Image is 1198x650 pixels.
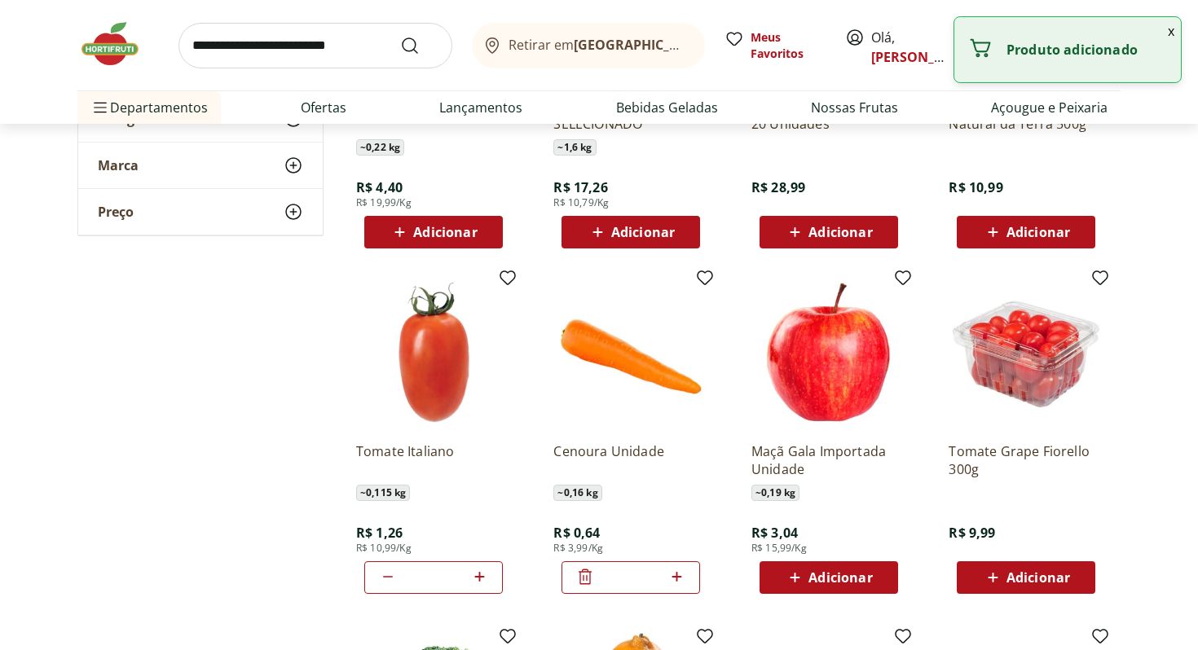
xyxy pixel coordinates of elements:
[1006,226,1070,239] span: Adicionar
[356,274,511,429] img: Tomate Italiano
[808,226,872,239] span: Adicionar
[808,571,872,584] span: Adicionar
[562,216,700,248] button: Adicionar
[957,561,1095,594] button: Adicionar
[1006,42,1168,58] p: Produto adicionado
[356,178,403,196] span: R$ 4,40
[553,139,596,156] span: ~ 1,6 kg
[356,542,412,555] span: R$ 10,99/Kg
[553,485,601,501] span: ~ 0,16 kg
[751,542,807,555] span: R$ 15,99/Kg
[760,561,898,594] button: Adicionar
[1006,571,1070,584] span: Adicionar
[472,23,705,68] button: Retirar em[GEOGRAPHIC_DATA]/[GEOGRAPHIC_DATA]
[356,196,412,209] span: R$ 19,99/Kg
[751,178,805,196] span: R$ 28,99
[949,524,995,542] span: R$ 9,99
[871,48,977,66] a: [PERSON_NAME]
[178,23,452,68] input: search
[553,442,708,478] a: Cenoura Unidade
[77,20,159,68] img: Hortifruti
[439,98,522,117] a: Lançamentos
[751,29,826,62] span: Meus Favoritos
[616,98,718,117] a: Bebidas Geladas
[991,98,1108,117] a: Açougue e Peixaria
[751,485,799,501] span: ~ 0,19 kg
[400,36,439,55] button: Submit Search
[949,274,1103,429] img: Tomate Grape Fiorello 300g
[356,485,410,501] span: ~ 0,115 kg
[553,274,708,429] img: Cenoura Unidade
[751,524,798,542] span: R$ 3,04
[98,157,139,173] span: Marca
[413,226,477,239] span: Adicionar
[553,196,609,209] span: R$ 10,79/Kg
[98,204,134,220] span: Preço
[611,226,675,239] span: Adicionar
[760,216,898,248] button: Adicionar
[574,36,848,54] b: [GEOGRAPHIC_DATA]/[GEOGRAPHIC_DATA]
[364,216,503,248] button: Adicionar
[553,178,607,196] span: R$ 17,26
[78,143,323,188] button: Marca
[509,37,689,52] span: Retirar em
[725,29,826,62] a: Meus Favoritos
[553,542,603,555] span: R$ 3,99/Kg
[871,28,944,67] span: Olá,
[356,442,511,478] a: Tomate Italiano
[78,189,323,235] button: Preço
[90,88,110,127] button: Menu
[301,98,346,117] a: Ofertas
[356,139,404,156] span: ~ 0,22 kg
[811,98,898,117] a: Nossas Frutas
[553,524,600,542] span: R$ 0,64
[949,178,1002,196] span: R$ 10,99
[356,524,403,542] span: R$ 1,26
[751,442,906,478] a: Maçã Gala Importada Unidade
[957,216,1095,248] button: Adicionar
[949,442,1103,478] a: Tomate Grape Fiorello 300g
[90,88,208,127] span: Departamentos
[751,274,906,429] img: Maçã Gala Importada Unidade
[1161,17,1181,45] button: Fechar notificação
